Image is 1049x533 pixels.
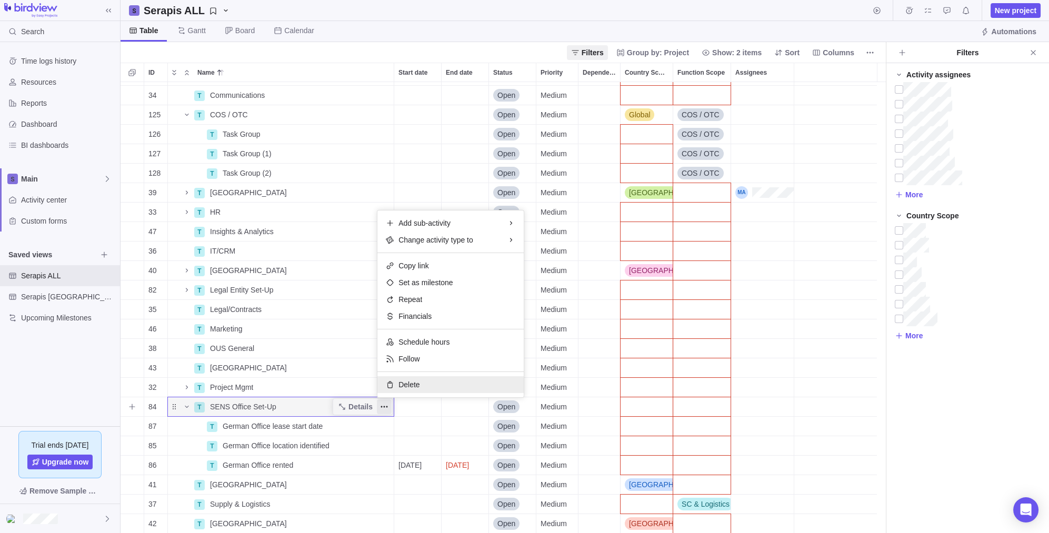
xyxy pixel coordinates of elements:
[398,379,419,390] span: Delete
[398,260,429,271] span: Copy link
[398,294,422,305] span: Repeat
[398,337,449,347] span: Schedule hours
[398,235,473,245] span: Change activity type to
[398,218,451,228] span: Add sub-activity
[377,399,392,414] span: More actions
[398,277,453,288] span: Set as milestone
[398,311,432,321] span: Financials
[398,354,419,364] span: Follow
